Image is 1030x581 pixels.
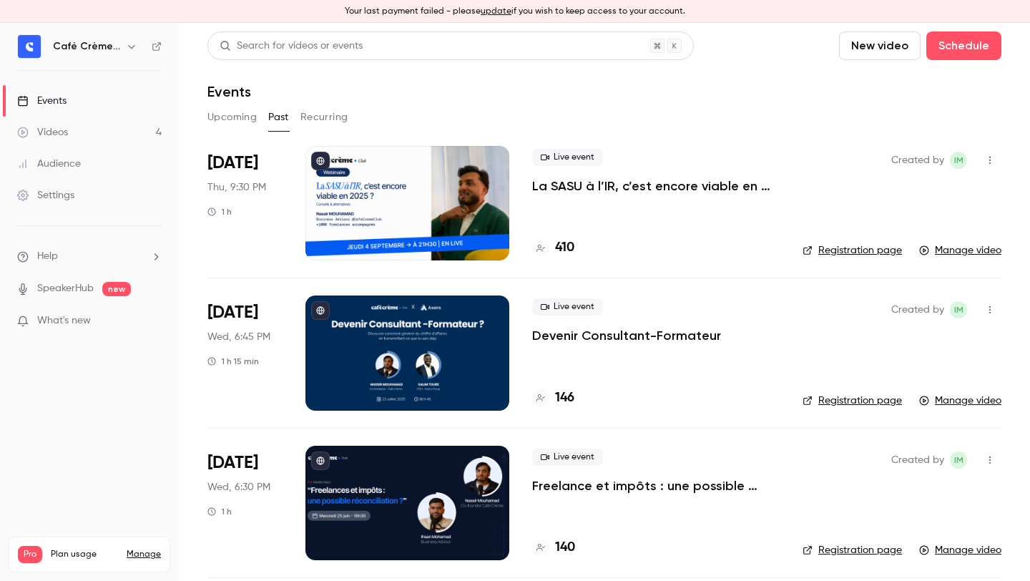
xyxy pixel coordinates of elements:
[803,543,902,557] a: Registration page
[102,282,131,296] span: new
[950,301,967,318] span: Ihsan MOHAMAD
[555,238,574,258] h4: 410
[53,39,120,54] h6: Café Crème Club
[17,125,68,140] div: Videos
[919,394,1001,408] a: Manage video
[17,249,162,264] li: help-dropdown-opener
[532,238,574,258] a: 410
[803,394,902,408] a: Registration page
[17,94,67,108] div: Events
[532,389,574,408] a: 146
[17,188,74,202] div: Settings
[37,249,58,264] span: Help
[207,480,270,494] span: Wed, 6:30 PM
[532,177,780,195] a: La SASU à l’IR, c’est encore viable en 2025 ? [MASTERCLASS]
[950,152,967,169] span: Ihsan MOHAMAD
[919,243,1001,258] a: Manage video
[207,152,258,175] span: [DATE]
[891,152,944,169] span: Created by
[18,35,41,58] img: Café Crème Club
[532,477,780,494] a: Freelance et impôts : une possible réconciliation ? [MASTERCLASS]
[207,180,266,195] span: Thu, 9:30 PM
[919,543,1001,557] a: Manage video
[532,538,575,557] a: 140
[207,330,270,344] span: Wed, 6:45 PM
[532,149,603,166] span: Live event
[891,451,944,469] span: Created by
[532,327,721,344] a: Devenir Consultant-Formateur
[803,243,902,258] a: Registration page
[207,206,232,218] div: 1 h
[839,31,921,60] button: New video
[555,538,575,557] h4: 140
[37,313,91,328] span: What's new
[891,301,944,318] span: Created by
[207,301,258,324] span: [DATE]
[144,315,162,328] iframe: Noticeable Trigger
[220,39,363,54] div: Search for videos or events
[127,549,161,560] a: Manage
[207,506,232,517] div: 1 h
[207,446,283,560] div: Jun 25 Wed, 6:30 PM (Europe/Paris)
[954,451,963,469] span: IM
[950,451,967,469] span: Ihsan MOHAMAD
[207,356,259,367] div: 1 h 15 min
[481,5,511,18] button: update
[18,546,42,563] span: Pro
[51,549,118,560] span: Plan usage
[37,281,94,296] a: SpeakerHub
[954,301,963,318] span: IM
[17,157,81,171] div: Audience
[207,106,257,129] button: Upcoming
[207,83,251,100] h1: Events
[300,106,348,129] button: Recurring
[207,146,283,260] div: Sep 4 Thu, 9:30 PM (Europe/Paris)
[532,298,603,316] span: Live event
[207,451,258,474] span: [DATE]
[926,31,1001,60] button: Schedule
[345,5,685,18] p: Your last payment failed - please if you wish to keep access to your account.
[555,389,574,408] h4: 146
[207,296,283,410] div: Jul 23 Wed, 6:45 PM (Europe/Paris)
[954,152,963,169] span: IM
[268,106,289,129] button: Past
[532,449,603,466] span: Live event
